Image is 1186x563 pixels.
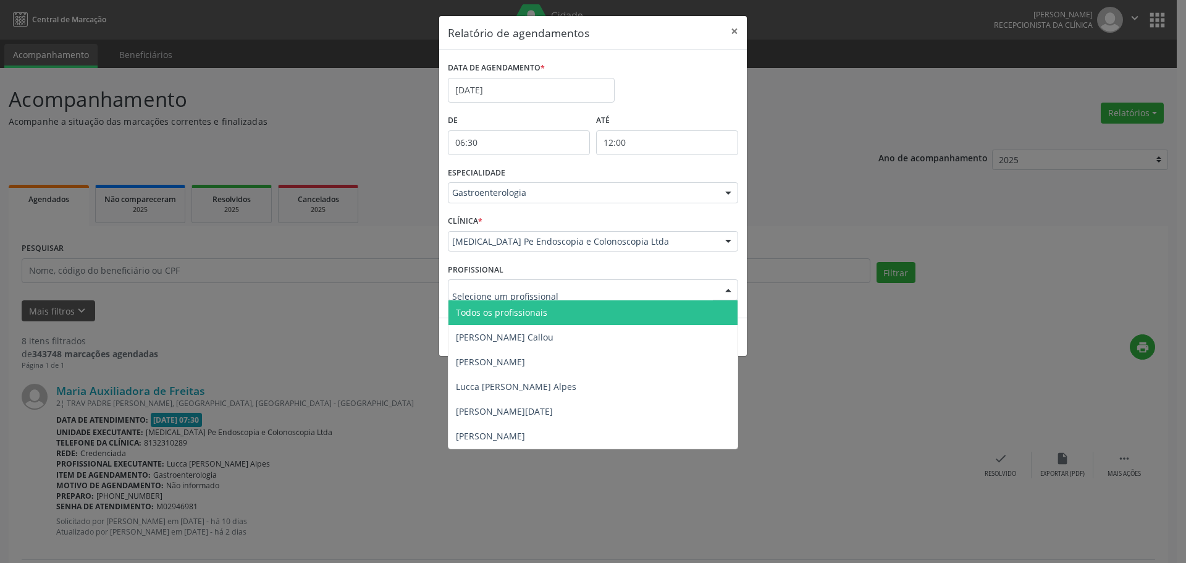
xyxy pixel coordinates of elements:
span: [MEDICAL_DATA] Pe Endoscopia e Colonoscopia Ltda [452,235,713,248]
label: ATÉ [596,111,738,130]
h5: Relatório de agendamentos [448,25,589,41]
label: DATA DE AGENDAMENTO [448,59,545,78]
span: [PERSON_NAME] [456,356,525,368]
input: Selecione uma data ou intervalo [448,78,615,103]
input: Selecione um profissional [452,284,713,308]
span: Todos os profissionais [456,307,547,318]
button: Close [722,16,747,46]
span: [PERSON_NAME] Callou [456,331,553,343]
span: Gastroenterologia [452,187,713,199]
label: De [448,111,590,130]
span: [PERSON_NAME][DATE] [456,405,553,417]
label: PROFISSIONAL [448,260,503,279]
span: [PERSON_NAME] [456,430,525,442]
span: Lucca [PERSON_NAME] Alpes [456,381,576,392]
label: ESPECIALIDADE [448,164,505,183]
input: Selecione o horário inicial [448,130,590,155]
input: Selecione o horário final [596,130,738,155]
label: CLÍNICA [448,212,482,231]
